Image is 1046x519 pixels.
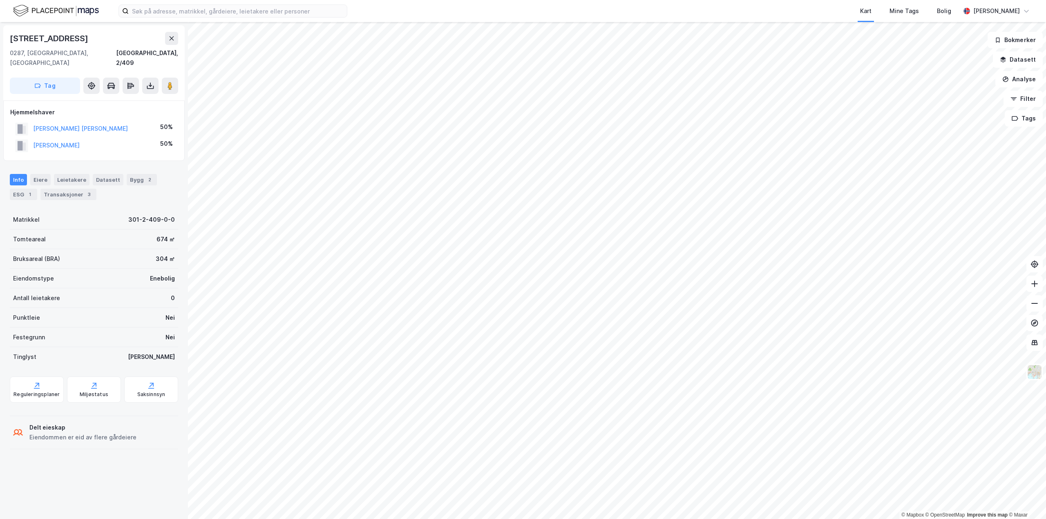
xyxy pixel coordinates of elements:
div: Datasett [93,174,123,185]
a: OpenStreetMap [925,512,965,518]
div: 0287, [GEOGRAPHIC_DATA], [GEOGRAPHIC_DATA] [10,48,116,68]
div: 674 ㎡ [156,234,175,244]
div: Eiendommen er eid av flere gårdeiere [29,432,136,442]
img: Z [1027,364,1042,380]
div: Miljøstatus [80,391,108,398]
button: Tags [1005,110,1043,127]
div: [GEOGRAPHIC_DATA], 2/409 [116,48,178,68]
button: Analyse [995,71,1043,87]
div: 3 [85,190,93,198]
div: [PERSON_NAME] [973,6,1020,16]
div: Kart [860,6,872,16]
div: Reguleringsplaner [13,391,60,398]
div: Bolig [937,6,951,16]
button: Datasett [993,51,1043,68]
div: Eiere [30,174,51,185]
div: Punktleie [13,313,40,323]
div: Nei [165,332,175,342]
div: Eiendomstype [13,274,54,283]
div: Info [10,174,27,185]
button: Filter [1004,91,1043,107]
div: [PERSON_NAME] [128,352,175,362]
div: 50% [160,122,173,132]
div: 1 [26,190,34,198]
div: Saksinnsyn [137,391,165,398]
button: Bokmerker [988,32,1043,48]
div: [STREET_ADDRESS] [10,32,90,45]
div: Bruksareal (BRA) [13,254,60,264]
div: Delt eieskap [29,423,136,432]
input: Søk på adresse, matrikkel, gårdeiere, leietakere eller personer [129,5,347,17]
div: Tomteareal [13,234,46,244]
a: Mapbox [901,512,924,518]
div: 301-2-409-0-0 [128,215,175,225]
div: 0 [171,293,175,303]
div: 50% [160,139,173,149]
div: Antall leietakere [13,293,60,303]
div: Matrikkel [13,215,40,225]
div: Transaksjoner [40,189,96,200]
div: 304 ㎡ [156,254,175,264]
div: Festegrunn [13,332,45,342]
div: Leietakere [54,174,89,185]
img: logo.f888ab2527a4732fd821a326f86c7f29.svg [13,4,99,18]
div: Nei [165,313,175,323]
div: Bygg [127,174,157,185]
iframe: Chat Widget [1005,480,1046,519]
button: Tag [10,78,80,94]
a: Improve this map [967,512,1008,518]
div: ESG [10,189,37,200]
div: Enebolig [150,274,175,283]
div: 2 [145,176,154,184]
div: Mine Tags [890,6,919,16]
div: Hjemmelshaver [10,107,178,117]
div: Tinglyst [13,352,36,362]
